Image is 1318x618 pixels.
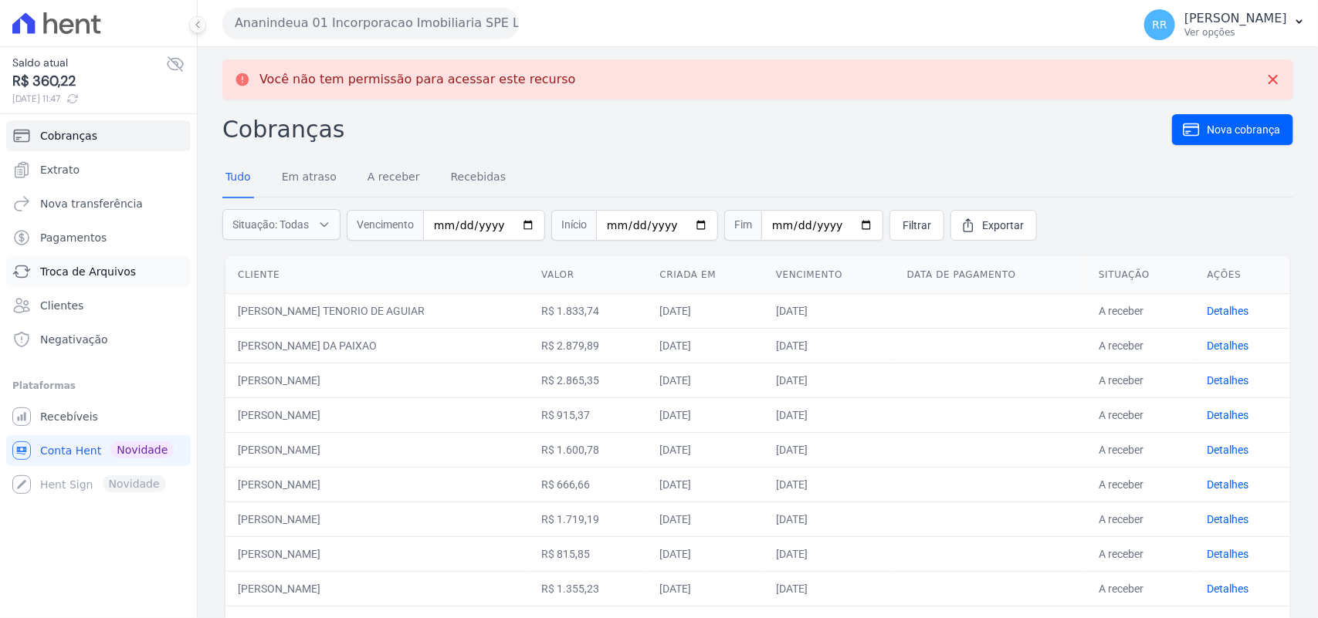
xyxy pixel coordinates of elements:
span: Clientes [40,298,83,313]
td: A receber [1086,571,1194,606]
td: [DATE] [764,363,895,397]
td: [PERSON_NAME] [225,571,529,606]
span: Exportar [982,218,1024,233]
p: [PERSON_NAME] [1184,11,1287,26]
h2: Cobranças [222,112,1172,147]
td: [DATE] [648,536,764,571]
td: [PERSON_NAME] TENORIO DE AGUIAR [225,293,529,328]
td: A receber [1086,328,1194,363]
a: Troca de Arquivos [6,256,191,287]
td: [DATE] [764,501,895,536]
th: Vencimento [764,256,895,294]
a: Cobranças [6,120,191,151]
span: Nova cobrança [1207,122,1280,137]
span: R$ 360,22 [12,71,166,92]
button: Ananindeua 01 Incorporacao Imobiliaria SPE LTDA [222,8,519,39]
td: R$ 1.355,23 [529,571,647,606]
th: Criada em [648,256,764,294]
td: A receber [1086,397,1194,432]
td: [DATE] [764,397,895,432]
td: [PERSON_NAME] [225,397,529,432]
a: Detalhes [1208,444,1249,456]
button: RR [PERSON_NAME] Ver opções [1132,3,1318,46]
span: Novidade [110,441,174,458]
th: Valor [529,256,647,294]
span: Troca de Arquivos [40,264,136,279]
th: Cliente [225,256,529,294]
span: Vencimento [347,210,423,241]
nav: Sidebar [12,120,185,500]
span: Saldo atual [12,55,166,71]
a: Negativação [6,324,191,355]
span: Início [551,210,596,241]
span: Recebíveis [40,409,98,424]
td: R$ 2.865,35 [529,363,647,397]
span: Situação: Todas [232,217,309,232]
td: [DATE] [648,293,764,328]
td: R$ 1.719,19 [529,501,647,536]
span: Pagamentos [40,230,107,245]
td: R$ 1.833,74 [529,293,647,328]
a: Extrato [6,154,191,185]
td: A receber [1086,536,1194,571]
span: Extrato [40,162,80,177]
a: Recebidas [448,158,510,198]
a: Detalhes [1208,478,1249,491]
td: [PERSON_NAME] [225,363,529,397]
td: [PERSON_NAME] [225,501,529,536]
p: Ver opções [1184,26,1287,39]
a: Pagamentos [6,222,191,253]
td: [PERSON_NAME] [225,467,529,501]
td: R$ 666,66 [529,467,647,501]
span: Filtrar [903,218,931,233]
td: [DATE] [764,432,895,467]
a: Detalhes [1208,583,1249,595]
a: Detalhes [1208,409,1249,421]
a: A receber [364,158,423,198]
th: Situação [1086,256,1194,294]
td: [DATE] [764,536,895,571]
td: [PERSON_NAME] [225,536,529,571]
div: Plataformas [12,377,185,395]
span: Nova transferência [40,196,143,211]
td: R$ 1.600,78 [529,432,647,467]
td: A receber [1086,432,1194,467]
a: Filtrar [889,210,944,241]
td: A receber [1086,501,1194,536]
td: [PERSON_NAME] [225,432,529,467]
td: [DATE] [764,293,895,328]
a: Detalhes [1208,513,1249,525]
td: [DATE] [648,571,764,606]
td: [DATE] [648,328,764,363]
span: [DATE] 11:47 [12,92,166,106]
button: Situação: Todas [222,209,341,240]
td: [DATE] [764,571,895,606]
td: [DATE] [648,397,764,432]
th: Data de pagamento [895,256,1086,294]
a: Clientes [6,290,191,321]
a: Nova cobrança [1172,114,1293,145]
span: Fim [724,210,761,241]
a: Nova transferência [6,188,191,219]
a: Em atraso [279,158,340,198]
a: Exportar [950,210,1037,241]
span: Negativação [40,332,108,347]
td: [DATE] [764,328,895,363]
a: Detalhes [1208,305,1249,317]
a: Detalhes [1208,339,1249,352]
td: R$ 815,85 [529,536,647,571]
td: [DATE] [648,363,764,397]
td: [DATE] [648,432,764,467]
a: Detalhes [1208,374,1249,387]
p: Você não tem permissão para acessar este recurso [259,72,576,87]
span: Cobranças [40,128,97,144]
a: Tudo [222,158,254,198]
a: Detalhes [1208,548,1249,560]
a: Conta Hent Novidade [6,435,191,466]
td: [PERSON_NAME] DA PAIXAO [225,328,529,363]
td: [DATE] [648,467,764,501]
td: A receber [1086,363,1194,397]
span: Conta Hent [40,443,101,458]
td: [DATE] [764,467,895,501]
span: RR [1152,19,1167,30]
